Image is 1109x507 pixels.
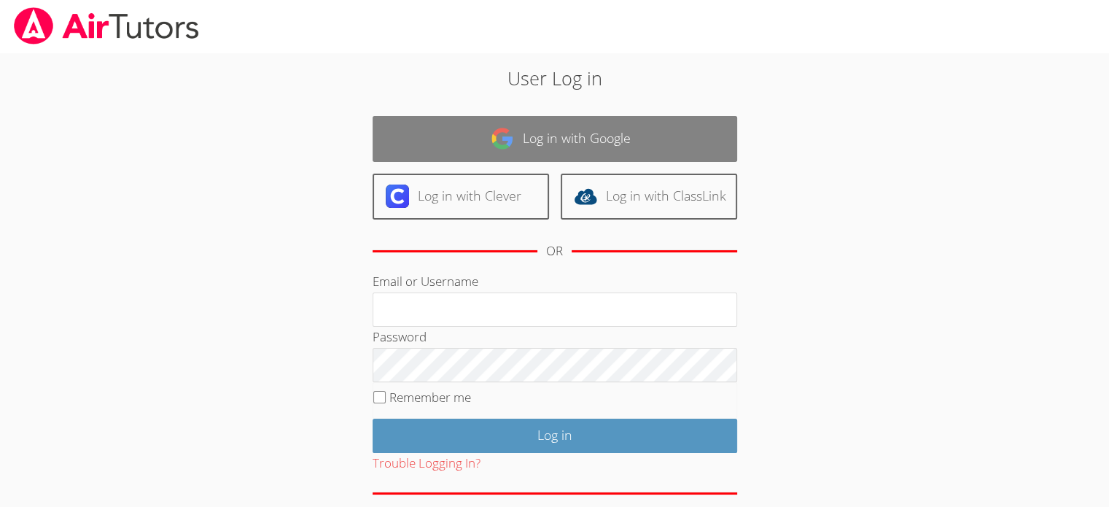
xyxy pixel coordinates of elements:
img: classlink-logo-d6bb404cc1216ec64c9a2012d9dc4662098be43eaf13dc465df04b49fa7ab582.svg [574,185,597,208]
label: Email or Username [373,273,478,290]
h2: User Log in [255,64,854,92]
img: airtutors_banner-c4298cdbf04f3fff15de1276eac7730deb9818008684d7c2e4769d2f7ddbe033.png [12,7,201,44]
a: Log in with ClassLink [561,174,737,220]
img: clever-logo-6eab21bc6e7a338710f1a6ff85c0baf02591cd810cc4098c63d3a4b26e2feb20.svg [386,185,409,208]
div: OR [546,241,563,262]
img: google-logo-50288ca7cdecda66e5e0955fdab243c47b7ad437acaf1139b6f446037453330a.svg [491,127,514,150]
input: Log in [373,419,737,453]
label: Remember me [389,389,471,406]
label: Password [373,328,427,345]
a: Log in with Google [373,116,737,162]
button: Trouble Logging In? [373,453,480,474]
a: Log in with Clever [373,174,549,220]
